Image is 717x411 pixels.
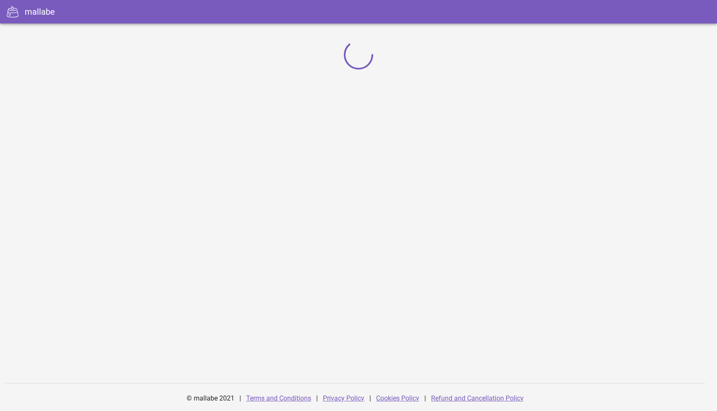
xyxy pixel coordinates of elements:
a: Terms and Conditions [246,394,311,402]
a: Cookies Policy [376,394,419,402]
div: | [369,388,371,408]
div: mallabe [25,5,55,18]
a: Privacy Policy [323,394,364,402]
a: Refund and Cancellation Policy [431,394,524,402]
div: | [424,388,426,408]
div: © mallabe 2021 [182,388,239,408]
div: | [316,388,318,408]
div: | [239,388,241,408]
